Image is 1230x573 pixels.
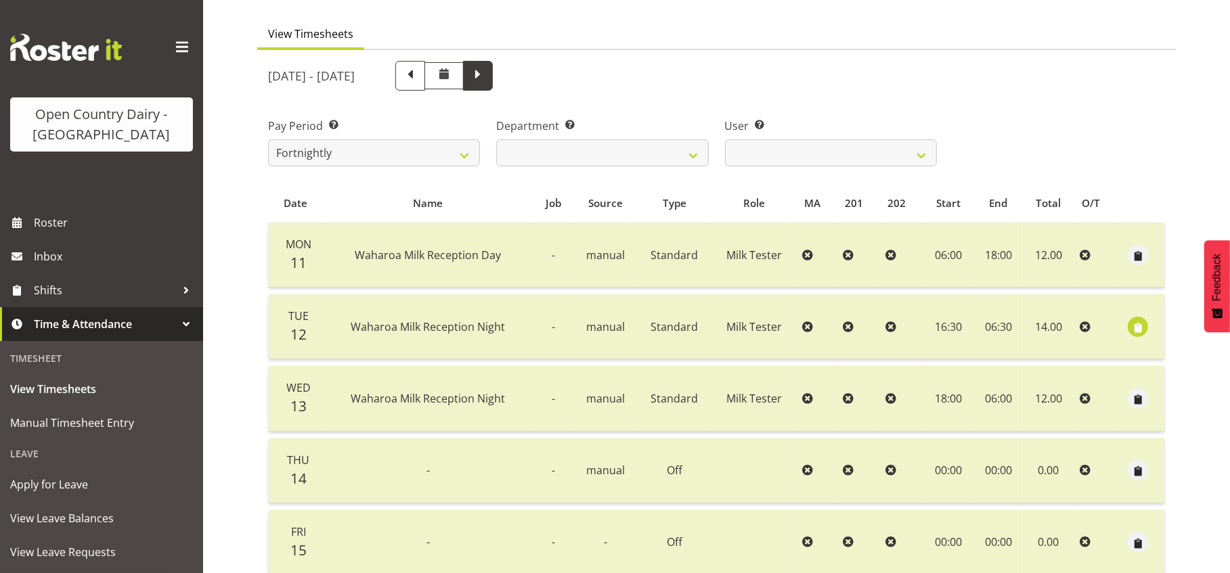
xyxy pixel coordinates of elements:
span: manual [586,319,625,334]
span: 201 [845,196,863,211]
span: Shifts [34,280,176,300]
span: View Timesheets [10,379,193,399]
div: Open Country Dairy - [GEOGRAPHIC_DATA] [24,104,179,145]
span: - [552,319,555,334]
span: MA [804,196,820,211]
td: 16:30 [923,294,974,359]
span: - [552,463,555,478]
span: Type [663,196,686,211]
span: Wed [286,380,311,395]
td: 14.00 [1023,294,1074,359]
td: 00:00 [923,438,974,503]
span: 202 [888,196,906,211]
span: End [989,196,1007,211]
span: Start [936,196,961,211]
span: 14 [290,469,307,488]
span: Mon [286,237,311,252]
span: Time & Attendance [34,314,176,334]
td: Standard [637,223,711,288]
span: Name [413,196,443,211]
span: manual [586,463,625,478]
span: - [604,534,607,549]
img: Rosterit website logo [10,34,122,61]
td: 12.00 [1023,366,1074,431]
span: Milk Tester [726,391,782,406]
a: View Timesheets [3,372,200,406]
label: Department [496,118,708,134]
span: Waharoa Milk Reception Night [351,319,505,334]
span: Job [546,196,561,211]
span: Date [284,196,307,211]
div: Leave [3,440,200,467]
span: Waharoa Milk Reception Day [355,248,501,262]
span: - [552,534,555,549]
span: Thu [287,453,309,467]
span: - [426,534,430,549]
a: Apply for Leave [3,467,200,501]
span: 12 [290,325,307,344]
td: 18:00 [974,223,1023,288]
label: User [725,118,937,134]
span: - [426,463,430,478]
h5: [DATE] - [DATE] [268,68,355,83]
span: Total [1036,196,1061,211]
td: Standard [637,294,711,359]
td: Off [637,438,711,503]
td: 06:00 [923,223,974,288]
span: manual [586,391,625,406]
span: 15 [290,541,307,559]
span: View Timesheets [268,26,353,42]
span: Roster [34,212,196,233]
span: - [552,391,555,406]
span: 11 [290,253,307,272]
span: Milk Tester [726,319,782,334]
td: 0.00 [1023,438,1074,503]
td: 18:00 [923,366,974,431]
span: Manual Timesheet Entry [10,413,193,433]
td: 00:00 [974,438,1023,503]
span: Feedback [1211,254,1223,301]
span: Fri [291,524,306,539]
span: View Leave Balances [10,508,193,528]
span: Tue [288,308,309,323]
a: View Leave Balances [3,501,200,535]
span: - [552,248,555,262]
span: 13 [290,396,307,415]
span: Inbox [34,246,196,267]
span: Waharoa Milk Reception Night [351,391,505,406]
span: manual [586,248,625,262]
span: Milk Tester [726,248,782,262]
td: Standard [637,366,711,431]
a: Manual Timesheet Entry [3,406,200,440]
button: Feedback - Show survey [1204,240,1230,332]
label: Pay Period [268,118,480,134]
td: 12.00 [1023,223,1074,288]
span: Role [743,196,765,211]
a: View Leave Requests [3,535,200,569]
div: Timesheet [3,344,200,372]
td: 06:30 [974,294,1023,359]
span: Source [588,196,623,211]
span: View Leave Requests [10,542,193,562]
span: Apply for Leave [10,474,193,495]
span: O/T [1082,196,1101,211]
td: 06:00 [974,366,1023,431]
